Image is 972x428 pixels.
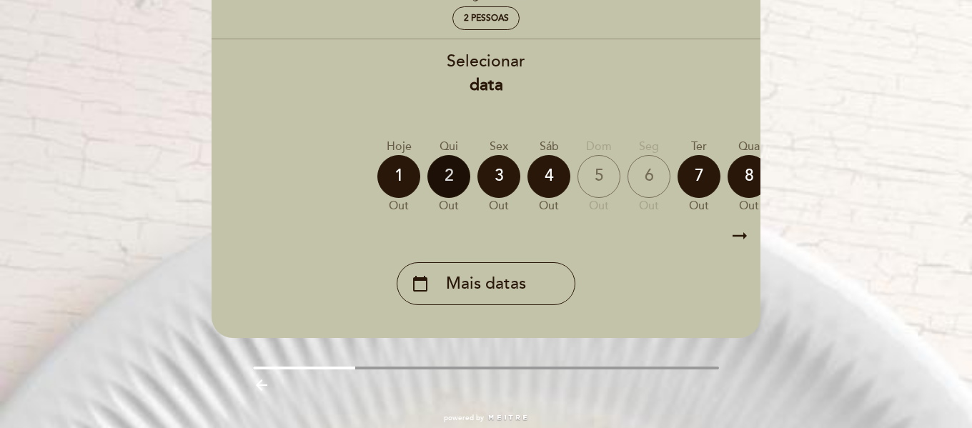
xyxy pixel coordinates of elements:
[477,155,520,198] div: 3
[427,155,470,198] div: 2
[628,139,670,155] div: Seg
[678,198,720,214] div: out
[577,155,620,198] div: 5
[628,198,670,214] div: out
[377,198,420,214] div: out
[678,139,720,155] div: Ter
[477,139,520,155] div: Sex
[464,13,509,24] span: 2 pessoas
[444,413,528,423] a: powered by
[211,50,761,97] div: Selecionar
[527,198,570,214] div: out
[628,155,670,198] div: 6
[377,155,420,198] div: 1
[487,414,528,422] img: MEITRE
[427,139,470,155] div: Qui
[729,221,750,252] i: arrow_right_alt
[728,198,770,214] div: out
[470,75,503,95] b: data
[577,198,620,214] div: out
[444,413,484,423] span: powered by
[477,198,520,214] div: out
[427,198,470,214] div: out
[377,139,420,155] div: Hoje
[527,155,570,198] div: 4
[678,155,720,198] div: 7
[728,155,770,198] div: 8
[412,272,429,296] i: calendar_today
[728,139,770,155] div: Qua
[527,139,570,155] div: Sáb
[446,272,526,296] span: Mais datas
[577,139,620,155] div: Dom
[253,377,270,394] i: arrow_backward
